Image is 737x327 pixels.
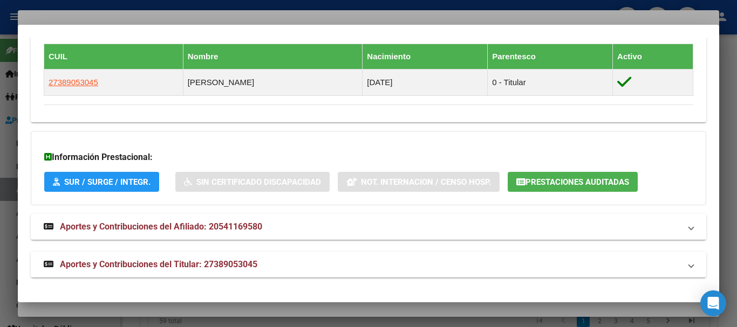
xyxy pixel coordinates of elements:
[44,151,693,164] h3: Información Prestacional:
[64,177,151,187] span: SUR / SURGE / INTEGR.
[44,172,159,192] button: SUR / SURGE / INTEGR.
[183,69,363,95] td: [PERSON_NAME]
[488,69,613,95] td: 0 - Titular
[60,259,257,269] span: Aportes y Contribuciones del Titular: 27389053045
[49,78,98,87] span: 27389053045
[60,221,262,232] span: Aportes y Contribuciones del Afiliado: 20541169580
[363,69,488,95] td: [DATE]
[44,44,183,69] th: CUIL
[361,177,491,187] span: Not. Internacion / Censo Hosp.
[338,172,500,192] button: Not. Internacion / Censo Hosp.
[196,177,321,187] span: Sin Certificado Discapacidad
[700,290,726,316] div: Open Intercom Messenger
[183,44,363,69] th: Nombre
[31,252,706,277] mat-expansion-panel-header: Aportes y Contribuciones del Titular: 27389053045
[488,44,613,69] th: Parentesco
[363,44,488,69] th: Nacimiento
[526,177,629,187] span: Prestaciones Auditadas
[31,214,706,240] mat-expansion-panel-header: Aportes y Contribuciones del Afiliado: 20541169580
[613,44,693,69] th: Activo
[175,172,330,192] button: Sin Certificado Discapacidad
[508,172,638,192] button: Prestaciones Auditadas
